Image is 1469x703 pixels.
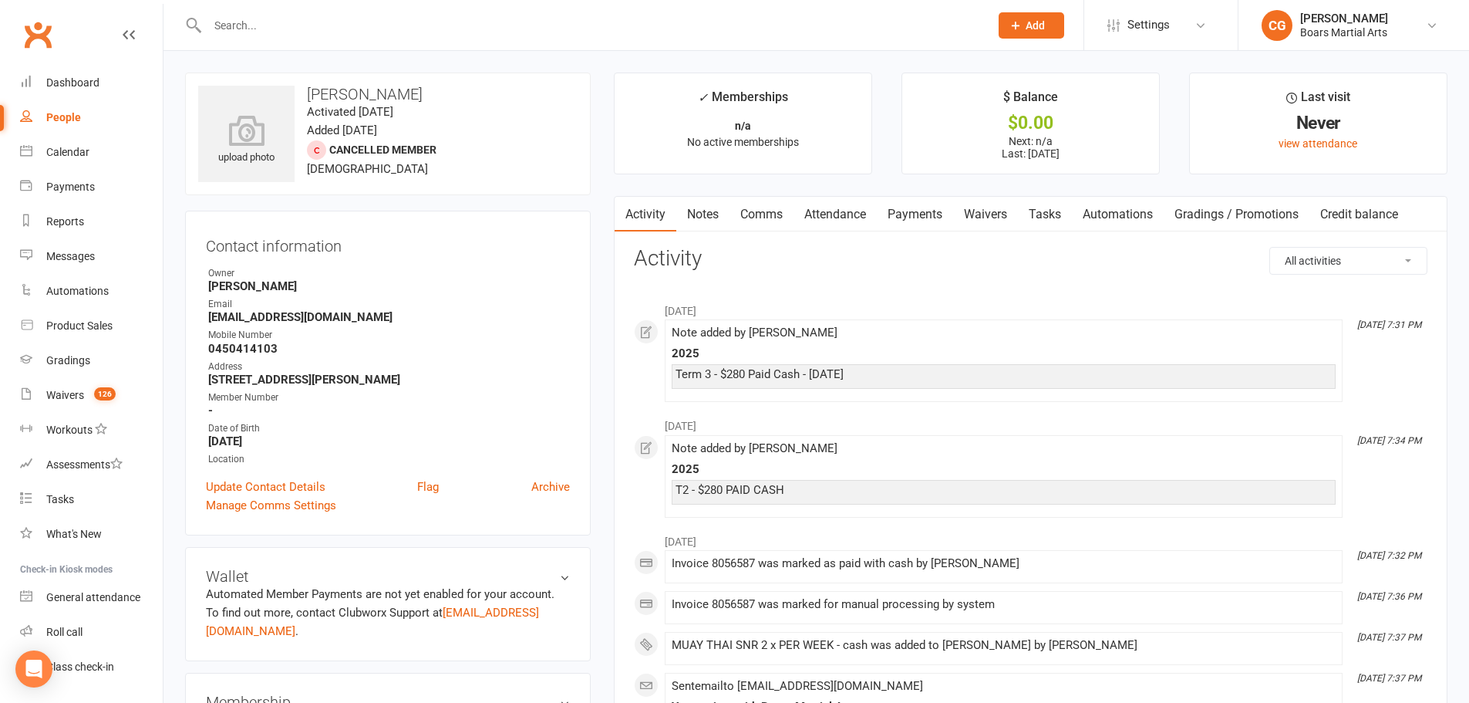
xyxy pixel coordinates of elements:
[198,115,295,166] div: upload photo
[735,120,751,132] strong: n/a
[20,66,163,100] a: Dashboard
[46,493,74,505] div: Tasks
[46,424,93,436] div: Workouts
[672,463,1336,476] div: 2025
[20,413,163,448] a: Workouts
[46,354,90,367] div: Gradings
[46,250,95,262] div: Messages
[206,478,325,496] a: Update Contact Details
[208,390,570,405] div: Member Number
[208,266,570,281] div: Owner
[20,343,163,378] a: Gradings
[46,661,114,673] div: Class check-in
[206,232,570,255] h3: Contact information
[46,111,81,123] div: People
[19,15,57,54] a: Clubworx
[672,679,923,693] span: Sent email to [EMAIL_ADDRESS][DOMAIN_NAME]
[208,360,570,374] div: Address
[94,387,116,401] span: 126
[417,478,439,496] a: Flag
[20,482,163,517] a: Tasks
[1300,12,1388,25] div: [PERSON_NAME]
[20,170,163,204] a: Payments
[203,15,979,36] input: Search...
[1262,10,1292,41] div: CG
[1164,197,1309,232] a: Gradings / Promotions
[672,639,1336,652] div: MUAY THAI SNR 2 x PER WEEK - cash was added to [PERSON_NAME] by [PERSON_NAME]
[46,181,95,193] div: Payments
[1127,8,1170,42] span: Settings
[206,587,554,638] no-payment-system: Automated Member Payments are not yet enabled for your account. To find out more, contact Clubwor...
[1003,87,1058,115] div: $ Balance
[46,146,89,158] div: Calendar
[20,100,163,135] a: People
[20,580,163,615] a: General attendance kiosk mode
[46,76,99,89] div: Dashboard
[676,484,1332,497] div: T2 - $280 PAID CASH
[1300,25,1388,39] div: Boars Martial Arts
[46,389,84,401] div: Waivers
[1204,115,1433,131] div: Never
[698,90,708,105] i: ✓
[1026,19,1045,32] span: Add
[916,115,1145,131] div: $0.00
[1357,319,1421,330] i: [DATE] 7:31 PM
[15,651,52,688] div: Open Intercom Messenger
[208,310,570,324] strong: [EMAIL_ADDRESS][DOMAIN_NAME]
[198,86,578,103] h3: [PERSON_NAME]
[1357,673,1421,684] i: [DATE] 7:37 PM
[729,197,793,232] a: Comms
[46,319,113,332] div: Product Sales
[1279,137,1357,150] a: view attendance
[1309,197,1409,232] a: Credit balance
[672,442,1336,455] div: Note added by [PERSON_NAME]
[916,135,1145,160] p: Next: n/a Last: [DATE]
[1286,87,1350,115] div: Last visit
[1357,435,1421,446] i: [DATE] 7:34 PM
[672,557,1336,570] div: Invoice 8056587 was marked as paid with cash by [PERSON_NAME]
[208,297,570,312] div: Email
[206,496,336,515] a: Manage Comms Settings
[46,215,84,228] div: Reports
[20,204,163,239] a: Reports
[206,568,570,585] h3: Wallet
[208,279,570,293] strong: [PERSON_NAME]
[46,626,83,638] div: Roll call
[20,615,163,650] a: Roll call
[953,197,1018,232] a: Waivers
[615,197,676,232] a: Activity
[208,434,570,448] strong: [DATE]
[208,328,570,343] div: Mobile Number
[20,517,163,552] a: What's New
[329,144,436,156] span: Cancelled member
[531,478,570,496] a: Archive
[20,448,163,482] a: Assessments
[208,373,570,387] strong: [STREET_ADDRESS][PERSON_NAME]
[634,526,1427,550] li: [DATE]
[46,285,109,297] div: Automations
[676,197,729,232] a: Notes
[676,368,1332,381] div: Term 3 - $280 Paid Cash - [DATE]
[1357,632,1421,643] i: [DATE] 7:37 PM
[1357,591,1421,602] i: [DATE] 7:36 PM
[208,452,570,467] div: Location
[20,309,163,343] a: Product Sales
[672,598,1336,611] div: Invoice 8056587 was marked for manual processing by system
[46,528,102,540] div: What's New
[20,135,163,170] a: Calendar
[634,410,1427,434] li: [DATE]
[1357,550,1421,561] i: [DATE] 7:32 PM
[1018,197,1072,232] a: Tasks
[687,136,799,148] span: No active memberships
[307,105,393,119] time: Activated [DATE]
[999,12,1064,39] button: Add
[20,239,163,274] a: Messages
[20,378,163,413] a: Waivers 126
[698,87,788,116] div: Memberships
[672,347,1336,360] div: 2025
[793,197,877,232] a: Attendance
[634,247,1427,271] h3: Activity
[208,421,570,436] div: Date of Birth
[20,650,163,684] a: Class kiosk mode
[20,274,163,309] a: Automations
